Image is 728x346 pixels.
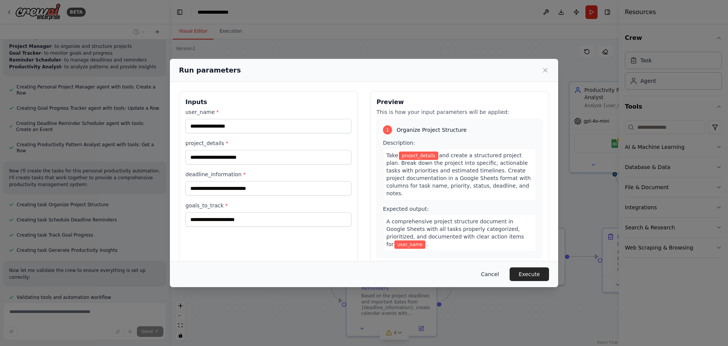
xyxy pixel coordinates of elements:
label: project_details [185,139,351,147]
label: goals_to_track [185,202,351,209]
h3: Inputs [185,98,351,107]
span: and create a structured project plan. Break down the project into specific, actionable tasks with... [386,152,531,196]
label: user_name [185,108,351,116]
p: This is how your input parameters will be applied: [377,108,543,116]
h3: Preview [377,98,543,107]
span: Variable: user_name [394,240,425,249]
div: 1 [383,125,392,134]
button: Cancel [475,267,505,281]
span: . [426,241,428,247]
span: Variable: project_details [399,152,438,160]
span: Expected output: [383,206,429,212]
span: Organize Project Structure [397,126,467,134]
label: deadline_information [185,171,351,178]
span: A comprehensive project structure document in Google Sheets with all tasks properly categorized, ... [386,218,524,247]
span: Description: [383,140,415,146]
span: Take [386,152,398,158]
h2: Run parameters [179,65,241,76]
button: Execute [510,267,549,281]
